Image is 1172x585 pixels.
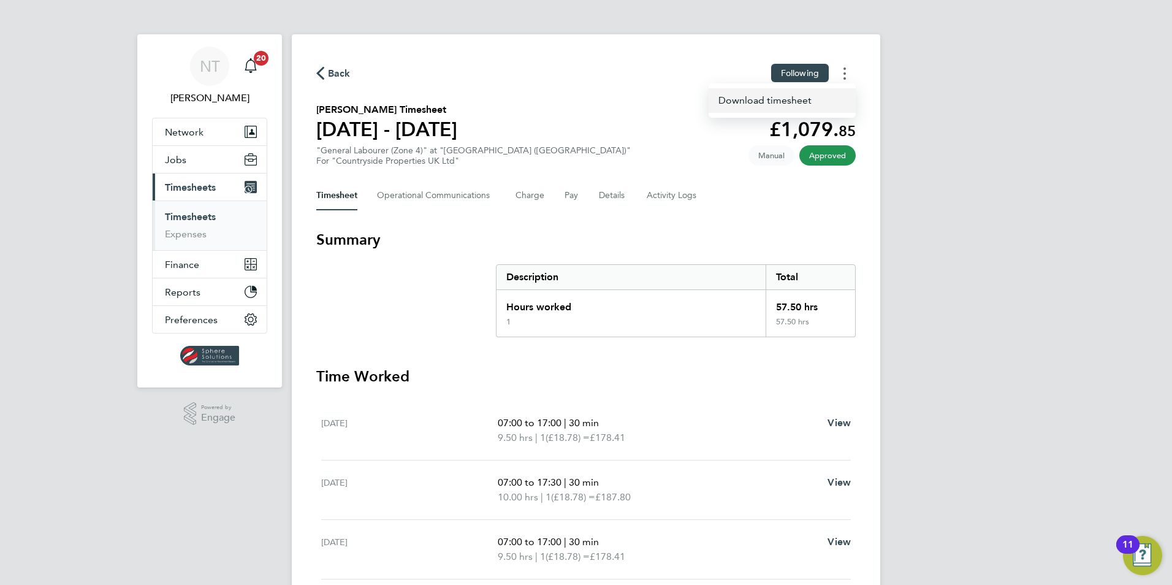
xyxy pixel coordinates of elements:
button: Open Resource Center, 11 new notifications [1123,536,1162,575]
div: [DATE] [321,475,498,505]
a: Go to home page [152,346,267,365]
span: This timesheet has been approved. [799,145,856,166]
span: | [535,551,538,562]
button: Network [153,118,267,145]
div: Description [497,265,766,289]
div: 11 [1122,545,1133,560]
button: Jobs [153,146,267,173]
div: Total [766,265,855,289]
span: This timesheet was manually created. [748,145,794,166]
div: 57.50 hrs [766,317,855,337]
button: Pay [565,181,579,210]
span: 07:00 to 17:00 [498,536,561,548]
span: | [541,491,543,503]
span: Preferences [165,314,218,326]
h3: Time Worked [316,367,856,386]
span: £178.41 [590,432,625,443]
span: 9.50 hrs [498,551,533,562]
button: Timesheets [153,174,267,201]
span: View [828,476,851,488]
button: Following [771,64,829,82]
button: Reports [153,278,267,305]
span: 85 [839,122,856,140]
div: [DATE] [321,535,498,564]
span: 07:00 to 17:00 [498,417,561,429]
span: £178.41 [590,551,625,562]
div: Summary [496,264,856,337]
span: View [828,536,851,548]
h2: [PERSON_NAME] Timesheet [316,102,457,117]
div: Hours worked [497,290,766,317]
span: (£18.78) = [551,491,595,503]
div: For "Countryside Properties UK Ltd" [316,156,631,166]
span: 1 [540,430,546,445]
button: Back [316,66,351,81]
span: Back [328,66,351,81]
div: "General Labourer (Zone 4)" at "[GEOGRAPHIC_DATA] ([GEOGRAPHIC_DATA])" [316,145,631,166]
div: [DATE] [321,416,498,445]
span: Engage [201,413,235,423]
span: Finance [165,259,199,270]
span: 10.00 hrs [498,491,538,503]
img: spheresolutions-logo-retina.png [180,346,240,365]
a: Expenses [165,228,207,240]
span: £187.80 [595,491,631,503]
span: NT [200,58,220,74]
span: 07:00 to 17:30 [498,476,561,488]
span: Jobs [165,154,186,166]
button: Timesheets Menu [834,64,856,83]
nav: Main navigation [137,34,282,388]
span: Network [165,126,204,138]
span: Nathan Taylor [152,91,267,105]
a: Timesheets [165,211,216,223]
span: Following [781,67,819,78]
button: Preferences [153,306,267,333]
h3: Summary [316,230,856,250]
span: | [564,476,566,488]
div: 1 [506,317,511,327]
a: View [828,475,851,490]
span: | [564,417,566,429]
a: View [828,535,851,549]
button: Finance [153,251,267,278]
span: 30 min [569,536,599,548]
span: 1 [546,490,551,505]
a: 20 [238,47,263,86]
span: Powered by [201,402,235,413]
div: Timesheets [153,201,267,250]
span: | [564,536,566,548]
span: | [535,432,538,443]
app-decimal: £1,079. [769,118,856,141]
span: 9.50 hrs [498,432,533,443]
h1: [DATE] - [DATE] [316,117,457,142]
span: (£18.78) = [546,551,590,562]
button: Operational Communications [377,181,496,210]
div: 57.50 hrs [766,290,855,317]
span: 1 [540,549,546,564]
span: 20 [254,51,268,66]
span: Timesheets [165,182,216,193]
a: NT[PERSON_NAME] [152,47,267,105]
a: View [828,416,851,430]
a: Powered byEngage [184,402,236,426]
button: Timesheet [316,181,357,210]
span: (£18.78) = [546,432,590,443]
span: Reports [165,286,200,298]
span: 30 min [569,476,599,488]
span: View [828,417,851,429]
button: Details [599,181,627,210]
a: Timesheets Menu [709,88,856,113]
button: Charge [516,181,545,210]
span: 30 min [569,417,599,429]
button: Activity Logs [647,181,698,210]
